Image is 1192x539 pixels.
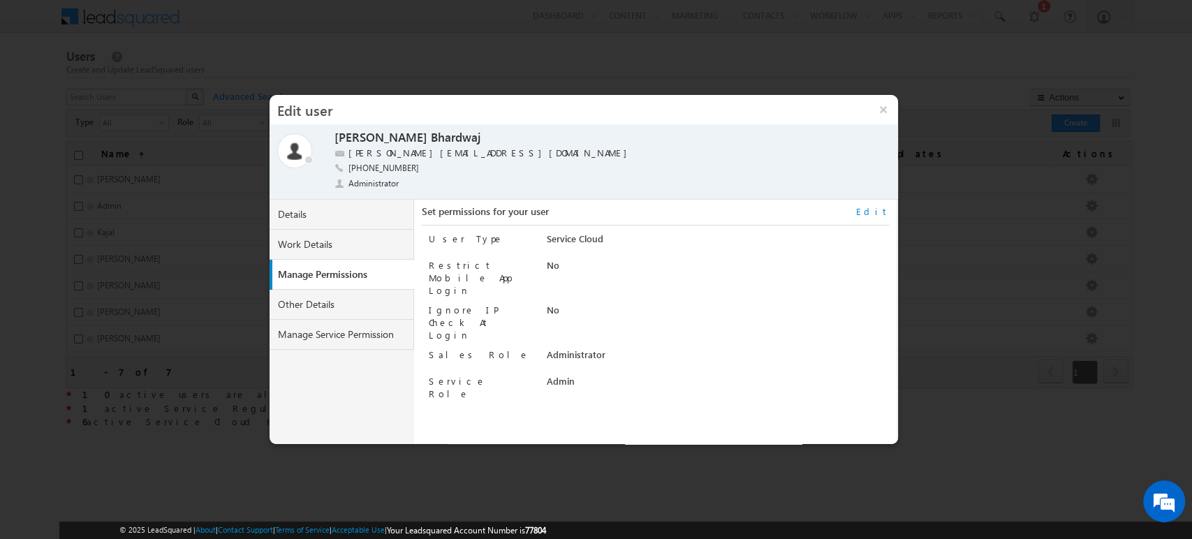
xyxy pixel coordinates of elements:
label: Service Role [428,375,485,399]
label: User Type [428,232,503,244]
span: © 2025 LeadSquared | | | | | [119,524,546,537]
label: Ignore IP Check At Login [428,304,496,341]
span: [PHONE_NUMBER] [348,162,419,176]
span: 77804 [525,525,546,536]
a: Edit [856,205,889,218]
div: Administrator [546,348,888,368]
a: Acceptable Use [332,525,385,534]
label: Sales Role [428,348,529,360]
label: Bhardwaj [431,130,480,146]
div: Chat with us now [73,73,235,91]
h3: Edit user [270,95,869,124]
a: Manage Permissions [272,260,418,290]
div: Minimize live chat window [229,7,263,40]
a: Details [270,200,415,230]
span: Your Leadsquared Account Number is [387,525,546,536]
a: Work Details [270,230,415,260]
a: Contact Support [218,525,273,534]
div: No [546,259,888,279]
div: Admin [546,375,888,394]
a: Terms of Service [275,525,330,534]
a: Other Details [270,290,415,320]
label: [PERSON_NAME] [334,130,427,146]
div: Set permissions for your user [421,205,888,226]
img: d_60004797649_company_0_60004797649 [24,73,59,91]
span: Administrator [348,177,400,190]
button: × [869,95,898,124]
div: Service Cloud [546,232,888,252]
label: [PERSON_NAME][EMAIL_ADDRESS][DOMAIN_NAME] [348,147,634,160]
a: About [196,525,216,534]
div: No [546,304,888,323]
em: Start Chat [190,430,253,449]
textarea: Type your message and hit 'Enter' [18,129,255,418]
a: Manage Service Permission [270,320,415,350]
label: Restrict Mobile App Login [428,259,510,296]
